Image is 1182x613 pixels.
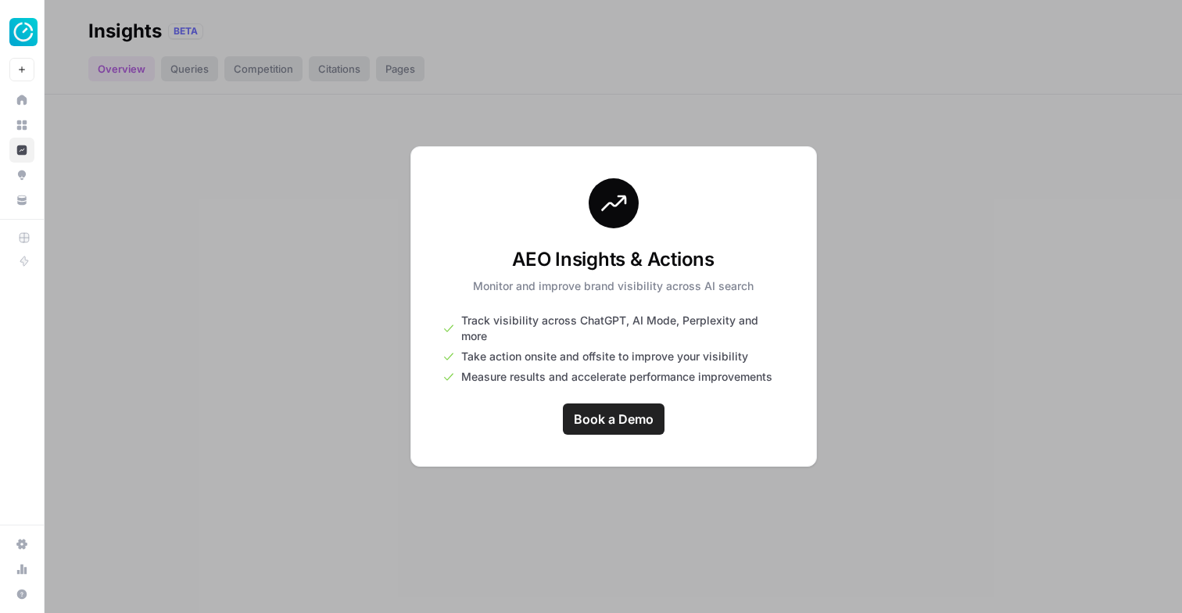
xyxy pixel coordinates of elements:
[9,113,34,138] a: Browse
[9,163,34,188] a: Opportunities
[9,18,38,46] img: TimeChimp Logo
[9,582,34,607] button: Help + Support
[461,369,772,385] span: Measure results and accelerate performance improvements
[9,557,34,582] a: Usage
[461,349,748,364] span: Take action onsite and offsite to improve your visibility
[574,410,654,428] span: Book a Demo
[473,278,754,294] p: Monitor and improve brand visibility across AI search
[9,532,34,557] a: Settings
[473,247,754,272] h3: AEO Insights & Actions
[563,403,664,435] a: Book a Demo
[9,13,34,52] button: Workspace: TimeChimp
[9,88,34,113] a: Home
[461,313,785,344] span: Track visibility across ChatGPT, AI Mode, Perplexity and more
[9,188,34,213] a: Your Data
[9,138,34,163] a: Insights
